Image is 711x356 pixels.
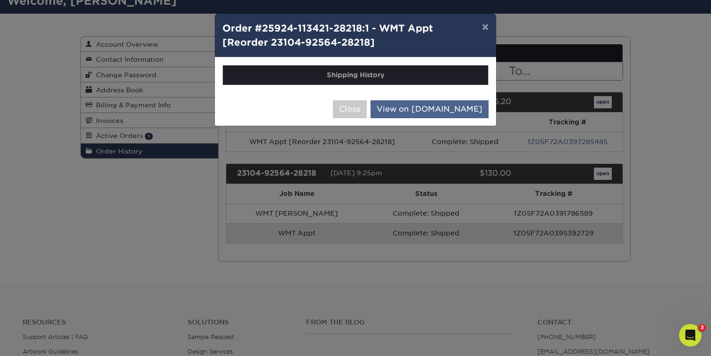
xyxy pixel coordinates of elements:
[222,21,489,49] h4: Order #25924-113421-28218:1 - WMT Appt [Reorder 23104-92564-28218]
[223,65,488,85] th: Shipping History
[679,324,702,347] iframe: Intercom live chat
[333,100,367,118] button: Close
[371,100,489,118] a: View on [DOMAIN_NAME]
[698,324,706,332] span: 3
[474,14,496,40] button: ×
